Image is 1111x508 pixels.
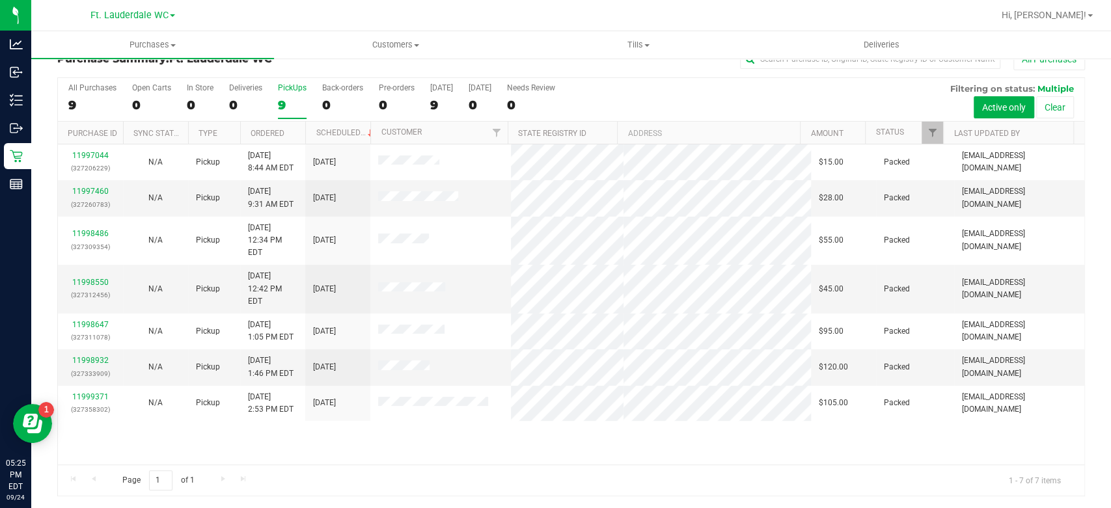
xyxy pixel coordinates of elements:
[10,122,23,135] inline-svg: Outbound
[72,229,109,238] a: 11998486
[953,129,1019,138] a: Last Updated By
[507,98,555,113] div: 0
[274,31,517,59] a: Customers
[313,234,336,247] span: [DATE]
[740,49,1000,69] input: Search Purchase ID, Original ID, State Registry ID or Customer Name...
[884,156,910,168] span: Packed
[251,129,284,138] a: Ordered
[57,53,400,65] h3: Purchase Summary:
[760,31,1003,59] a: Deliveries
[72,278,109,287] a: 11998550
[819,234,844,247] span: $55.00
[379,83,415,92] div: Pre-orders
[962,228,1077,252] span: [EMAIL_ADDRESS][DOMAIN_NAME]
[148,157,163,167] span: Not Applicable
[469,98,491,113] div: 0
[962,319,1077,343] span: [EMAIL_ADDRESS][DOMAIN_NAME]
[248,150,294,174] span: [DATE] 8:44 AM EDT
[998,470,1071,490] span: 1 - 7 of 7 items
[507,83,555,92] div: Needs Review
[72,151,109,160] a: 11997044
[196,192,220,204] span: Pickup
[1013,48,1085,70] button: All Purchases
[313,397,336,409] span: [DATE]
[430,83,453,92] div: [DATE]
[66,289,115,301] p: (327312456)
[6,457,25,492] p: 05:25 PM EDT
[248,354,294,379] span: [DATE] 1:46 PM EDT
[884,397,910,409] span: Packed
[313,156,336,168] span: [DATE]
[248,391,294,416] span: [DATE] 2:53 PM EDT
[962,185,1077,210] span: [EMAIL_ADDRESS][DOMAIN_NAME]
[962,276,1077,301] span: [EMAIL_ADDRESS][DOMAIN_NAME]
[884,361,910,373] span: Packed
[148,325,163,338] button: N/A
[196,156,220,168] span: Pickup
[313,361,336,373] span: [DATE]
[148,327,163,336] span: Not Applicable
[148,283,163,295] button: N/A
[875,127,903,137] a: Status
[518,129,586,138] a: State Registry ID
[68,98,117,113] div: 9
[846,39,917,51] span: Deliveries
[196,361,220,373] span: Pickup
[819,192,844,204] span: $28.00
[132,98,171,113] div: 0
[229,83,262,92] div: Deliveries
[13,404,52,443] iframe: Resource center
[10,178,23,191] inline-svg: Reports
[962,150,1077,174] span: [EMAIL_ADDRESS][DOMAIN_NAME]
[950,83,1035,94] span: Filtering on status:
[31,31,274,59] a: Purchases
[517,31,760,59] a: Tills
[10,150,23,163] inline-svg: Retail
[148,192,163,204] button: N/A
[884,283,910,295] span: Packed
[90,10,169,21] span: Ft. Lauderdale WC
[196,397,220,409] span: Pickup
[819,325,844,338] span: $95.00
[66,368,115,380] p: (327333909)
[72,320,109,329] a: 11998647
[322,98,363,113] div: 0
[66,241,115,253] p: (327309354)
[149,470,172,490] input: 1
[381,127,421,137] a: Customer
[10,66,23,79] inline-svg: Inbound
[148,156,163,168] button: N/A
[617,122,800,144] th: Address
[229,98,262,113] div: 0
[884,325,910,338] span: Packed
[962,391,1077,416] span: [EMAIL_ADDRESS][DOMAIN_NAME]
[248,222,297,260] span: [DATE] 12:34 PM EDT
[313,325,336,338] span: [DATE]
[486,122,508,144] a: Filter
[196,283,220,295] span: Pickup
[148,397,163,409] button: N/A
[316,128,375,137] a: Scheduled
[66,162,115,174] p: (327206229)
[148,284,163,293] span: Not Applicable
[187,98,213,113] div: 0
[66,403,115,416] p: (327358302)
[132,83,171,92] div: Open Carts
[430,98,453,113] div: 9
[68,83,117,92] div: All Purchases
[196,325,220,338] span: Pickup
[884,234,910,247] span: Packed
[148,361,163,373] button: N/A
[72,392,109,401] a: 11999371
[66,331,115,343] p: (327311078)
[196,234,220,247] span: Pickup
[148,362,163,371] span: Not Applicable
[819,361,848,373] span: $120.00
[38,402,54,418] iframe: Resource center unread badge
[187,83,213,92] div: In Store
[884,192,910,204] span: Packed
[469,83,491,92] div: [DATE]
[819,283,844,295] span: $45.00
[148,193,163,202] span: Not Applicable
[1036,96,1074,118] button: Clear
